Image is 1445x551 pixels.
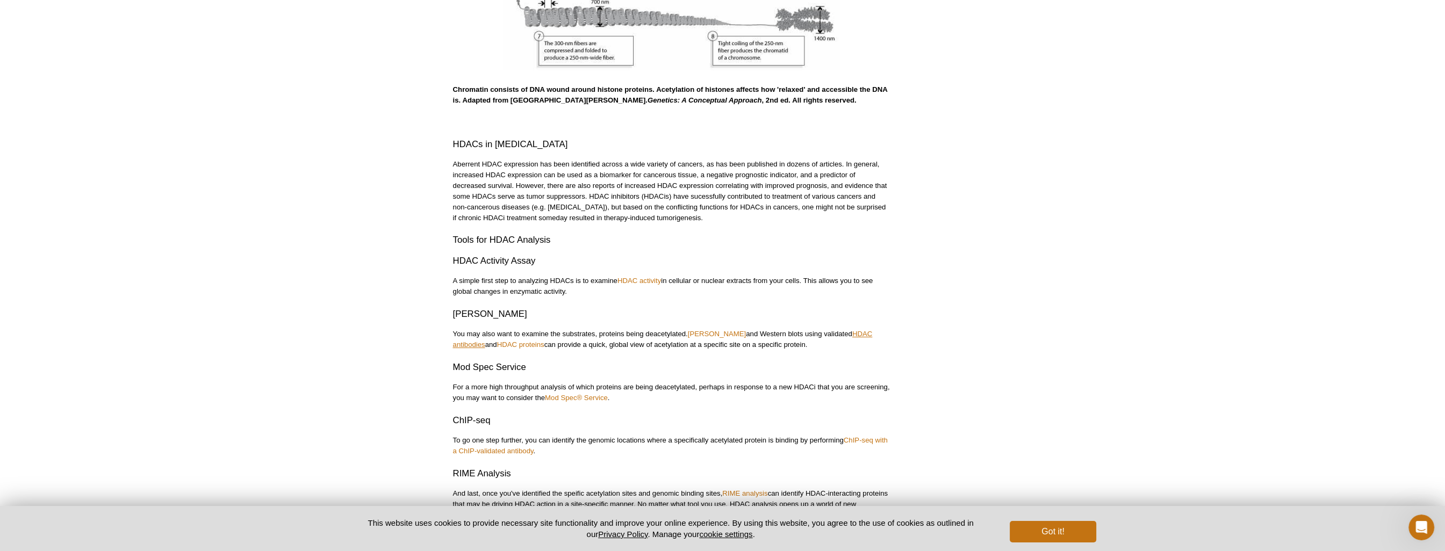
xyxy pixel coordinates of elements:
[648,96,762,104] em: Genetics: A Conceptual Approach
[453,329,890,350] p: You may also want to examine the substrates, proteins being deacetylated. and Western blots using...
[453,414,890,427] h3: ChIP-seq
[453,234,890,247] h2: Tools for HDAC Analysis
[1010,521,1096,542] button: Got it!
[497,340,544,349] a: HDAC proteins
[1408,514,1434,540] iframe: Intercom live chat
[453,436,888,455] a: ChIP-seq with a ChIP-validated antibody
[617,277,661,285] a: HDAC activity
[453,138,890,151] h2: HDACs in [MEDICAL_DATA]
[453,255,890,267] h3: HDAC Activity Assay
[453,85,888,104] strong: Chromatin consists of DNA wound around histone proteins. Acetylation of histones affects how 'rel...
[453,159,890,223] p: Aberrent HDAC expression has been identified across a wide variety of cancers, as has been publis...
[453,467,890,480] h3: RIME Analysis
[722,489,767,497] a: RIME analysis
[453,435,890,456] p: To go one step further, you can identify the genomic locations where a specifically acetylated pr...
[453,488,890,531] p: And last, once you've identified the speific acetylation sites and genomic binding sites, can ide...
[598,530,648,539] a: Privacy Policy
[349,517,993,540] p: This website uses cookies to provide necessary site functionality and improve your online experie...
[453,361,890,374] h3: Mod Spec Service
[453,275,890,297] p: A simple first step to analyzing HDACs is to examine in cellular or nuclear extracts from your ce...
[453,308,890,321] h3: [PERSON_NAME]
[453,382,890,403] p: For a more high throughput analysis of which proteins are being deacetylated, perhaps in response...
[688,330,746,338] a: [PERSON_NAME]
[545,394,608,402] a: Mod Spec® Service
[699,530,752,539] button: cookie settings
